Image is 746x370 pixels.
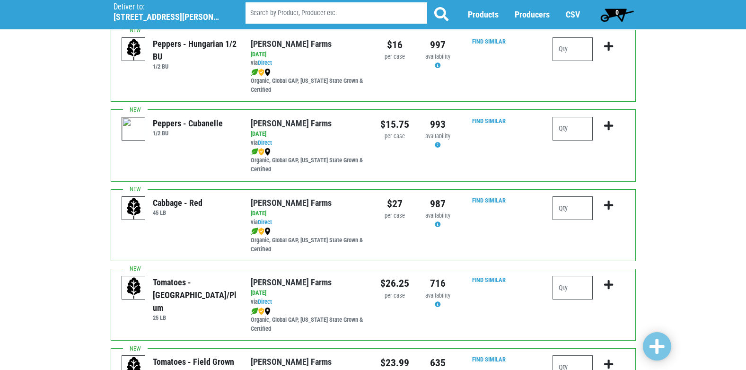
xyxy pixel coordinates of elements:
[264,148,271,156] img: map_marker-0e94453035b3232a4d21701695807de9.png
[251,307,366,334] div: Organic, Global GAP, [US_STATE] State Grown & Certified
[258,148,264,156] img: safety-e55c860ca8c00a9c171001a62a92dabd.png
[251,50,366,59] div: [DATE]
[251,209,366,218] div: [DATE]
[472,197,506,204] a: Find Similar
[596,5,638,24] a: 0
[114,2,221,12] p: Deliver to:
[380,117,409,132] div: $15.75
[122,117,146,141] img: thumbnail-0a21d7569dbf8d3013673048c6385dc6.png
[251,39,332,49] a: [PERSON_NAME] Farms
[615,9,619,16] span: 0
[153,117,223,130] div: Peppers - Cubanelle
[472,117,506,124] a: Find Similar
[258,59,272,66] a: Direct
[258,139,272,146] a: Direct
[153,130,223,137] h6: 1/2 BU
[264,228,271,235] img: map_marker-0e94453035b3232a4d21701695807de9.png
[425,132,450,140] span: availability
[380,53,409,62] div: per case
[258,69,264,76] img: safety-e55c860ca8c00a9c171001a62a92dabd.png
[251,218,366,227] div: via
[251,148,258,156] img: leaf-e5c59151409436ccce96b2ca1b28e03c.png
[264,308,271,315] img: map_marker-0e94453035b3232a4d21701695807de9.png
[380,276,409,291] div: $26.25
[251,69,258,76] img: leaf-e5c59151409436ccce96b2ca1b28e03c.png
[468,10,499,20] a: Products
[553,37,593,61] input: Qty
[553,276,593,300] input: Qty
[472,276,506,283] a: Find Similar
[153,196,202,209] div: Cabbage - Red
[425,292,450,299] span: availability
[251,228,258,235] img: leaf-e5c59151409436ccce96b2ca1b28e03c.png
[472,38,506,45] a: Find Similar
[380,132,409,141] div: per case
[472,356,506,363] a: Find Similar
[258,228,264,235] img: safety-e55c860ca8c00a9c171001a62a92dabd.png
[153,209,202,216] h6: 45 LB
[251,298,366,307] div: via
[251,289,366,298] div: [DATE]
[251,308,258,315] img: leaf-e5c59151409436ccce96b2ca1b28e03c.png
[251,139,366,148] div: via
[566,10,580,20] a: CSV
[153,276,237,314] div: Tomatoes - [GEOGRAPHIC_DATA]/Plum
[114,12,221,22] h5: [STREET_ADDRESS][PERSON_NAME]
[423,196,452,211] div: 987
[251,68,366,95] div: Organic, Global GAP, [US_STATE] State Grown & Certified
[153,37,237,63] div: Peppers - Hungarian 1/2 BU
[251,59,366,68] div: via
[258,298,272,305] a: Direct
[122,197,146,220] img: placeholder-variety-43d6402dacf2d531de610a020419775a.svg
[251,277,332,287] a: [PERSON_NAME] Farms
[251,148,366,175] div: Organic, Global GAP, [US_STATE] State Grown & Certified
[122,38,146,62] img: placeholder-variety-43d6402dacf2d531de610a020419775a.svg
[122,276,146,300] img: placeholder-variety-43d6402dacf2d531de610a020419775a.svg
[122,125,146,133] a: Peppers - Cubanelle
[264,69,271,76] img: map_marker-0e94453035b3232a4d21701695807de9.png
[423,37,452,53] div: 997
[515,10,550,20] a: Producers
[251,227,366,254] div: Organic, Global GAP, [US_STATE] State Grown & Certified
[553,117,593,141] input: Qty
[258,219,272,226] a: Direct
[153,314,237,321] h6: 25 LB
[258,308,264,315] img: safety-e55c860ca8c00a9c171001a62a92dabd.png
[153,63,237,70] h6: 1/2 BU
[423,276,452,291] div: 716
[251,130,366,139] div: [DATE]
[423,117,452,132] div: 993
[251,118,332,128] a: [PERSON_NAME] Farms
[380,291,409,300] div: per case
[246,3,427,24] input: Search by Product, Producer etc.
[553,196,593,220] input: Qty
[251,198,332,208] a: [PERSON_NAME] Farms
[425,212,450,219] span: availability
[425,53,450,60] span: availability
[251,357,332,367] a: [PERSON_NAME] Farms
[380,196,409,211] div: $27
[380,211,409,220] div: per case
[380,37,409,53] div: $16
